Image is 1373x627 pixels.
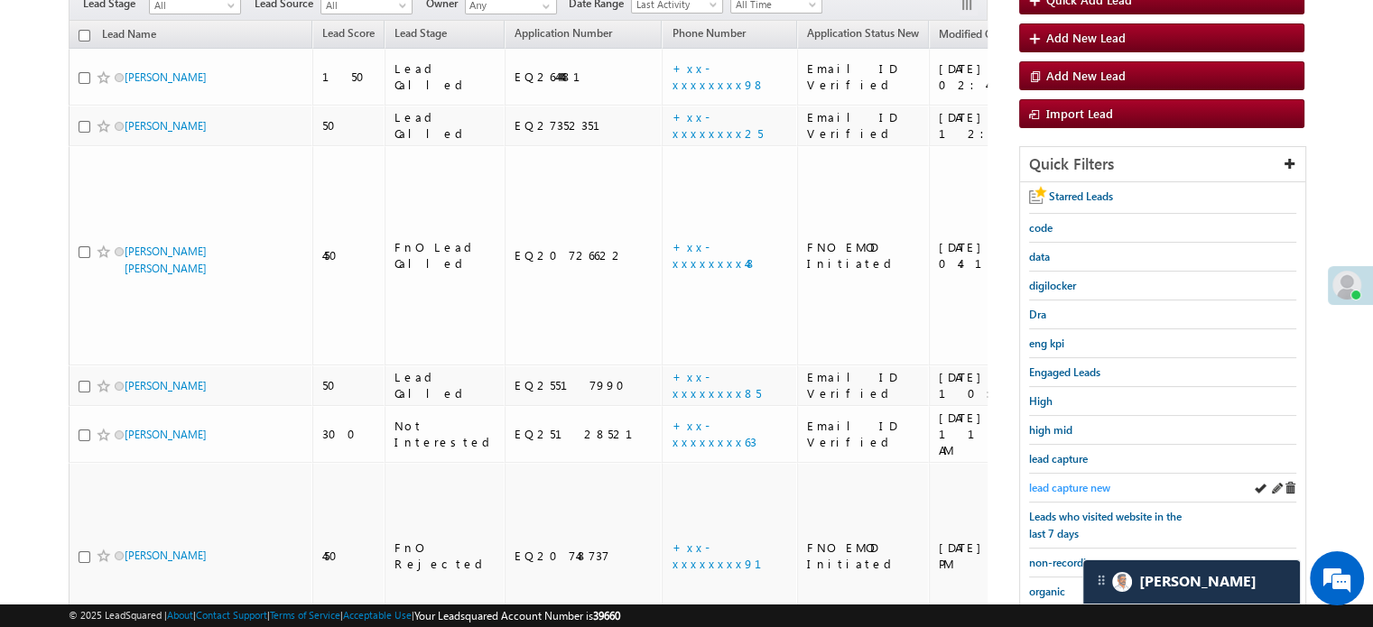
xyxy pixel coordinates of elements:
[1029,510,1182,540] span: Leads who visited website in the last 7 days
[196,609,267,621] a: Contact Support
[125,428,207,441] a: [PERSON_NAME]
[125,244,207,275] a: [PERSON_NAME] [PERSON_NAME]
[939,109,1070,142] div: [DATE] 12:09 PM
[672,418,756,449] a: +xx-xxxxxxxx63
[515,117,654,134] div: EQ27352351
[394,539,496,572] div: FnO Rejected
[1029,452,1088,466] span: lead capture
[69,607,620,624] span: © 2025 LeadSquared | | | | |
[807,109,921,142] div: Email ID Verified
[322,117,376,134] div: 50
[515,377,654,393] div: EQ25517990
[939,239,1070,272] div: [DATE] 04:11 PM
[1049,189,1113,203] span: Starred Leads
[515,247,654,263] div: EQ20726622
[1082,559,1301,604] div: carter-dragCarter[PERSON_NAME]
[663,23,754,47] a: Phone Number
[1029,308,1046,321] span: Dra
[672,26,745,40] span: Phone Number
[930,23,1025,47] a: Modified On (sorted descending)
[1029,556,1099,569] span: non-recording
[313,23,384,47] a: Lead Score
[125,119,207,133] a: [PERSON_NAME]
[322,426,376,442] div: 300
[807,369,921,401] div: Email ID Verified
[1029,394,1053,408] span: High
[1029,585,1065,598] span: organic
[343,609,412,621] a: Acceptable Use
[31,95,76,118] img: d_60004797649_company_0_60004797649
[807,418,921,450] div: Email ID Verified
[94,95,303,118] div: Leave a message
[798,23,928,47] a: Application Status New
[515,69,654,85] div: EQ26444481
[1046,68,1126,83] span: Add New Lead
[807,239,921,272] div: FNO EMOD Initiated
[1029,481,1110,494] span: lead capture new
[515,548,654,564] div: EQ20748737
[506,23,621,47] a: Application Number
[1139,573,1257,590] span: Carter
[322,377,376,393] div: 50
[593,609,620,622] span: 39660
[1029,221,1053,235] span: code
[394,239,496,272] div: FnO Lead Called
[807,60,921,93] div: Email ID Verified
[939,60,1070,93] div: [DATE] 02:40 PM
[394,109,496,142] div: Lead Called
[1029,279,1076,292] span: digilocker
[79,30,90,41] input: Check all records
[93,24,165,48] a: Lead Name
[1046,30,1126,45] span: Add New Lead
[322,69,376,85] div: 150
[515,26,612,40] span: Application Number
[939,369,1070,401] div: [DATE] 10:55 PM
[167,609,193,621] a: About
[1046,106,1113,121] span: Import Lead
[264,491,328,515] em: Submit
[672,239,756,271] a: +xx-xxxxxxxx48
[807,539,921,572] div: FNO EMOD Initiated
[1029,337,1064,350] span: eng kpi
[1029,423,1072,437] span: high mid
[394,369,496,401] div: Lead Called
[1020,147,1305,182] div: Quick Filters
[1029,250,1050,263] span: data
[1094,573,1109,587] img: carter-drag
[394,26,447,40] span: Lead Stage
[322,548,376,564] div: 450
[672,539,783,571] a: +xx-xxxxxxxx91
[270,609,340,621] a: Terms of Service
[296,9,339,52] div: Minimize live chat window
[322,26,375,40] span: Lead Score
[672,109,762,141] a: +xx-xxxxxxxx25
[394,418,496,450] div: Not Interested
[672,369,760,401] a: +xx-xxxxxxxx85
[394,60,496,93] div: Lead Called
[414,609,620,622] span: Your Leadsquared Account Number is
[385,23,456,47] a: Lead Stage
[23,167,329,475] textarea: Type your message and click 'Submit'
[125,549,207,562] a: [PERSON_NAME]
[672,60,765,92] a: +xx-xxxxxxxx98
[939,539,1070,572] div: [DATE] 03:43 PM
[515,426,654,442] div: EQ25128521
[125,379,207,392] a: [PERSON_NAME]
[1029,365,1100,379] span: Engaged Leads
[939,27,999,41] span: Modified On
[939,410,1070,458] div: [DATE] 11:11 AM
[322,247,376,263] div: 450
[1112,572,1132,592] img: Carter
[125,70,207,84] a: [PERSON_NAME]
[807,26,919,40] span: Application Status New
